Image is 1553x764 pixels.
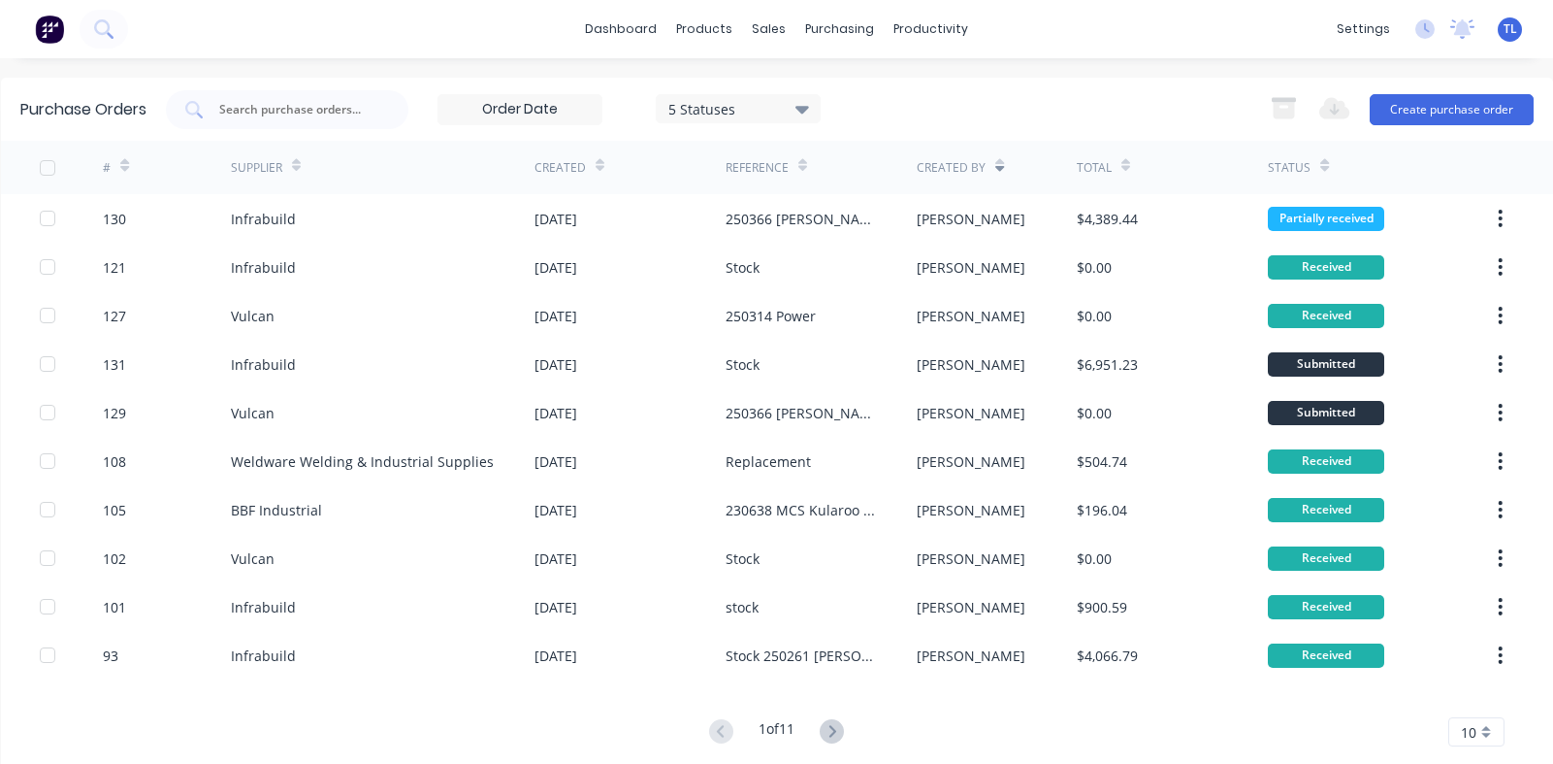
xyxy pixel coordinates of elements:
[1268,207,1384,231] div: Partially received
[103,500,126,520] div: 105
[1077,646,1138,666] div: $4,066.79
[534,306,577,326] div: [DATE]
[1268,304,1384,328] div: Received
[231,451,494,472] div: Weldware Welding & Industrial Supplies
[759,718,794,747] div: 1 of 11
[103,159,111,177] div: #
[726,159,789,177] div: Reference
[1268,255,1384,280] div: Received
[1370,94,1534,125] button: Create purchase order
[20,98,146,121] div: Purchase Orders
[726,597,759,617] div: stock
[1077,451,1127,472] div: $504.74
[103,548,126,569] div: 102
[1077,306,1112,326] div: $0.00
[231,354,296,375] div: Infrabuild
[917,646,1025,666] div: [PERSON_NAME]
[231,159,282,177] div: Supplier
[1077,403,1112,423] div: $0.00
[795,15,884,44] div: purchasing
[726,646,878,666] div: Stock 250261 [PERSON_NAME]
[534,159,586,177] div: Created
[103,451,126,472] div: 108
[726,403,878,423] div: 250366 [PERSON_NAME] dairy
[438,95,601,124] input: Order Date
[917,548,1025,569] div: [PERSON_NAME]
[534,597,577,617] div: [DATE]
[103,209,126,229] div: 130
[1461,722,1476,743] span: 10
[1077,159,1112,177] div: Total
[534,548,577,569] div: [DATE]
[1268,401,1384,425] div: Submitted
[1077,500,1127,520] div: $196.04
[917,159,986,177] div: Created By
[534,403,577,423] div: [DATE]
[917,257,1025,278] div: [PERSON_NAME]
[103,646,118,666] div: 93
[103,354,126,375] div: 131
[231,646,296,666] div: Infrabuild
[917,597,1025,617] div: [PERSON_NAME]
[884,15,978,44] div: productivity
[231,548,275,569] div: Vulcan
[231,306,275,326] div: Vulcan
[534,451,577,472] div: [DATE]
[1268,644,1384,668] div: Received
[726,354,760,375] div: Stock
[575,15,666,44] a: dashboard
[917,500,1025,520] div: [PERSON_NAME]
[1504,20,1517,38] span: TL
[103,257,126,278] div: 121
[1077,354,1138,375] div: $6,951.23
[534,646,577,666] div: [DATE]
[534,209,577,229] div: [DATE]
[1077,548,1112,569] div: $0.00
[668,98,807,118] div: 5 Statuses
[217,100,378,119] input: Search purchase orders...
[726,257,760,278] div: Stock
[726,548,760,569] div: Stock
[1077,257,1112,278] div: $0.00
[1268,547,1384,571] div: Received
[1077,209,1138,229] div: $4,389.44
[917,354,1025,375] div: [PERSON_NAME]
[917,306,1025,326] div: [PERSON_NAME]
[103,306,126,326] div: 127
[1268,595,1384,619] div: Received
[231,209,296,229] div: Infrabuild
[103,597,126,617] div: 101
[917,451,1025,472] div: [PERSON_NAME]
[917,403,1025,423] div: [PERSON_NAME]
[231,257,296,278] div: Infrabuild
[35,15,64,44] img: Factory
[742,15,795,44] div: sales
[1268,159,1310,177] div: Status
[534,257,577,278] div: [DATE]
[726,209,878,229] div: 250366 [PERSON_NAME] Dairy
[917,209,1025,229] div: [PERSON_NAME]
[1268,352,1384,377] div: Submitted
[103,403,126,423] div: 129
[726,500,878,520] div: 230638 MCS Kularoo Drive
[231,403,275,423] div: Vulcan
[1268,449,1384,474] div: Received
[1077,597,1127,617] div: $900.59
[1327,15,1400,44] div: settings
[726,451,811,472] div: Replacement
[534,354,577,375] div: [DATE]
[1268,498,1384,522] div: Received
[231,597,296,617] div: Infrabuild
[726,306,816,326] div: 250314 Power
[666,15,742,44] div: products
[534,500,577,520] div: [DATE]
[231,500,322,520] div: BBF Industrial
